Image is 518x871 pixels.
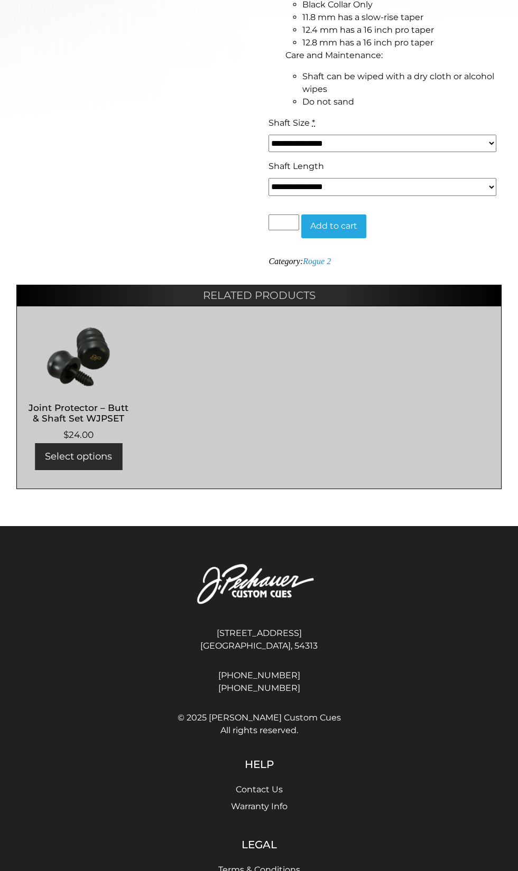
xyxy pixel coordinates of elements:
a: Contact Us [236,784,283,794]
h5: Legal [75,838,443,851]
span: Do not sand [302,97,354,107]
img: Joint Protector - Butt & Shaft Set WJPSET [27,325,129,388]
input: Product quantity [269,214,299,230]
a: Joint Protector – Butt & Shaft Set WJPSET $24.00 [27,325,129,442]
span: Shaft can be wiped with a dry cloth or alcohol wipes [302,71,494,94]
span: Category: [269,257,331,266]
span: Shaft Size [269,118,310,128]
a: Rogue 2 [303,257,331,266]
span: 11.8 mm has a slow-rise taper [302,12,423,22]
h5: Help [75,758,443,771]
span: 12.8 mm has a 16 inch pro taper [302,38,433,48]
abbr: required [312,118,315,128]
a: [PHONE_NUMBER] [75,669,443,682]
a: Warranty Info [231,801,288,811]
a: [PHONE_NUMBER] [75,682,443,695]
span: © 2025 [PERSON_NAME] Custom Cues All rights reserved. [75,711,443,737]
bdi: 24.00 [63,429,94,440]
span: Shaft Length [269,161,324,171]
span: $ [63,429,69,440]
h2: Related products [16,285,502,306]
h2: Joint Protector – Butt & Shaft Set WJPSET [27,398,129,428]
span: 12.4 mm has a 16 inch pro taper [302,25,434,35]
img: Pechauer Custom Cues [166,551,351,619]
address: [STREET_ADDRESS] [GEOGRAPHIC_DATA], 54313 [75,623,443,657]
span: Care and Maintenance: [285,50,383,60]
a: Select options for “Joint Protector - Butt & Shaft Set WJPSET” [35,443,122,470]
button: Add to cart [301,214,366,239]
